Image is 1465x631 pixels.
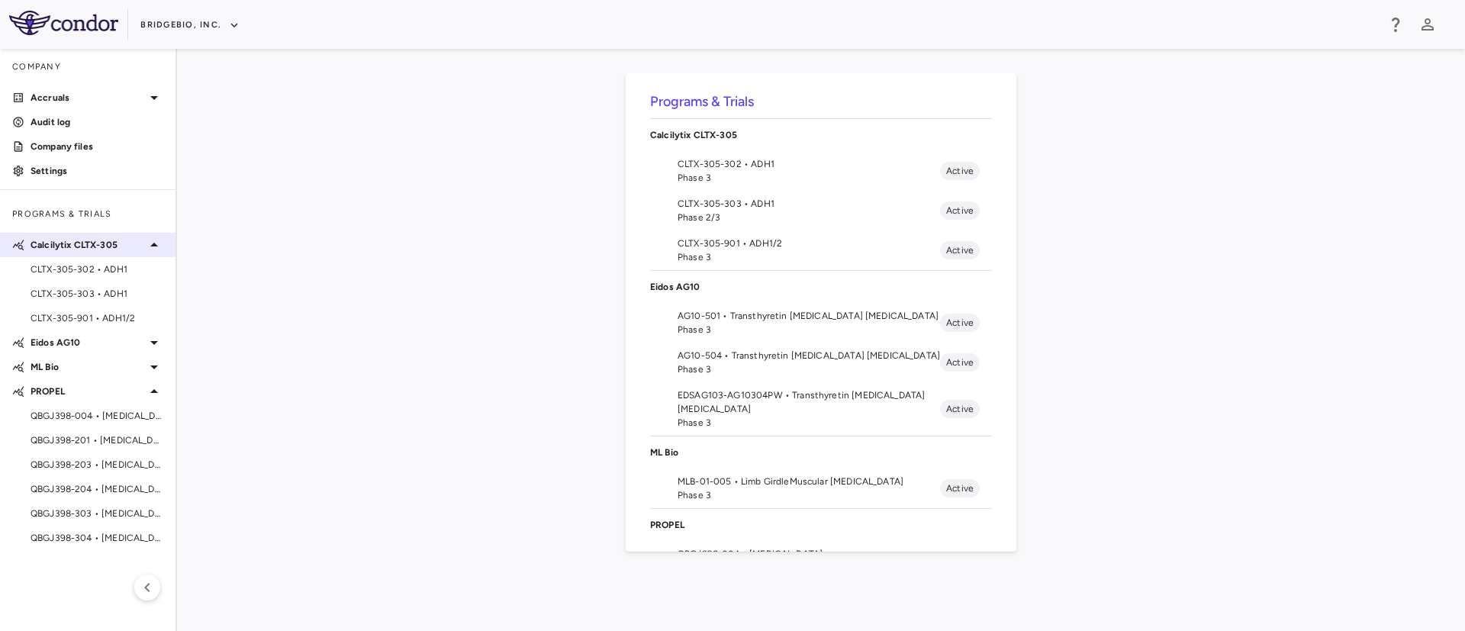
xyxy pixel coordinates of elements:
img: logo-full-SnFGN8VE.png [9,11,118,35]
span: Phase 3 [678,362,940,376]
span: QBGJ398-303 • [MEDICAL_DATA] [31,507,163,520]
span: Active [940,243,980,257]
button: BridgeBio, Inc. [140,13,240,37]
li: CLTX-305-901 • ADH1/2Phase 3Active [650,230,992,270]
h6: Programs & Trials [650,92,992,112]
span: CLTX-305-302 • ADH1 [678,157,940,171]
p: ML Bio [650,446,992,459]
li: QBGJ398-004 • [MEDICAL_DATA] [650,541,992,581]
p: Eidos AG10 [31,336,145,349]
div: Eidos AG10 [650,271,992,303]
span: CLTX-305-302 • ADH1 [31,262,163,276]
span: AG10-504 • Transthyretin [MEDICAL_DATA] [MEDICAL_DATA] [678,349,940,362]
span: MLB-01-005 • Limb GirdleMuscular [MEDICAL_DATA] [678,475,940,488]
span: Active [940,481,980,495]
span: Phase 3 [678,171,940,185]
li: EDSAG103-AG10304PW • Transthyretin [MEDICAL_DATA] [MEDICAL_DATA]Phase 3Active [650,382,992,436]
span: CLTX-305-303 • ADH1 [31,287,163,301]
span: CLTX-305-303 • ADH1 [678,197,940,211]
span: Phase 3 [678,488,940,502]
span: Active [940,204,980,217]
p: Audit log [31,115,163,129]
p: Settings [31,164,163,178]
span: Active [940,316,980,330]
p: Calcilytix CLTX-305 [650,128,992,142]
span: Phase 3 [678,250,940,264]
p: Eidos AG10 [650,280,992,294]
span: QBGJ398-004 • [MEDICAL_DATA] [31,409,163,423]
p: PROPEL [31,385,145,398]
span: Phase 3 [678,416,940,430]
span: QBGJ398-201 • [MEDICAL_DATA] [31,433,163,447]
li: MLB-01-005 • Limb GirdleMuscular [MEDICAL_DATA]Phase 3Active [650,468,992,508]
li: AG10-501 • Transthyretin [MEDICAL_DATA] [MEDICAL_DATA]Phase 3Active [650,303,992,343]
p: PROPEL [650,518,992,532]
p: Accruals [31,91,145,105]
li: CLTX-305-302 • ADH1Phase 3Active [650,151,992,191]
li: CLTX-305-303 • ADH1Phase 2/3Active [650,191,992,230]
p: Calcilytix CLTX-305 [31,238,145,252]
div: Calcilytix CLTX-305 [650,119,992,151]
div: PROPEL [650,509,992,541]
span: QBGJ398-204 • [MEDICAL_DATA] [31,482,163,496]
span: QBGJ398-304 • [MEDICAL_DATA] [31,531,163,545]
span: AG10-501 • Transthyretin [MEDICAL_DATA] [MEDICAL_DATA] [678,309,940,323]
span: Active [940,402,980,416]
span: CLTX-305-901 • ADH1/2 [678,237,940,250]
span: QBGJ398-203 • [MEDICAL_DATA] [31,458,163,472]
p: Company files [31,140,163,153]
div: ML Bio [650,436,992,468]
span: Phase 2/3 [678,211,940,224]
p: ML Bio [31,360,145,374]
li: AG10-504 • Transthyretin [MEDICAL_DATA] [MEDICAL_DATA]Phase 3Active [650,343,992,382]
span: Active [940,356,980,369]
span: QBGJ398-004 • [MEDICAL_DATA] [678,547,940,561]
span: CLTX-305-901 • ADH1/2 [31,311,163,325]
span: EDSAG103-AG10304PW • Transthyretin [MEDICAL_DATA] [MEDICAL_DATA] [678,388,940,416]
span: Phase 3 [678,323,940,336]
span: Active [940,164,980,178]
